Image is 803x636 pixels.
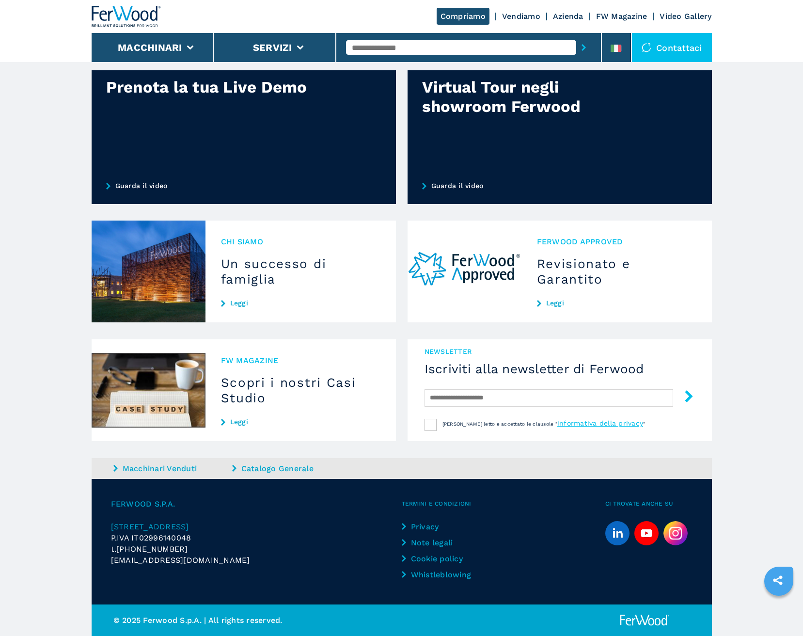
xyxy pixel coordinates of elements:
a: Guarda il video [92,167,396,204]
h3: Scopri i nostri Casi Studio [221,375,380,406]
span: FERWOOD S.P.A. [111,498,402,509]
div: Virtual Tour negli showroom Ferwood [422,78,642,116]
div: Prenota la tua Live Demo [106,78,326,97]
iframe: Chat [762,592,796,629]
div: Contattaci [632,33,712,62]
button: submit-button [673,386,695,409]
span: FW MAGAZINE [221,355,380,366]
a: Leggi [537,299,696,307]
span: " [643,421,645,427]
span: Ferwood Approved [537,236,696,247]
h3: Revisionato e Garantito [537,256,696,287]
a: Macchinari Venduti [113,463,230,474]
img: Revisionato e Garantito [408,221,521,322]
img: Un successo di famiglia [92,221,205,322]
a: Privacy [402,521,483,532]
a: Azienda [553,12,583,21]
p: © 2025 Ferwood S.p.A. | All rights reserved. [113,615,402,626]
button: Servizi [253,42,292,53]
a: Note legali [402,537,483,548]
a: linkedin [605,521,630,545]
a: Cookie policy [402,553,483,564]
a: Compriamo [437,8,489,25]
a: Video Gallery [660,12,711,21]
button: submit-button [576,36,591,59]
div: t. [111,543,402,555]
span: [PERSON_NAME] letto e accettato le clausole " [442,421,557,427]
span: P.IVA IT02996140048 [111,533,191,542]
img: Instagram [663,521,688,545]
a: Vendiamo [502,12,540,21]
a: Catalogo Generale [232,463,348,474]
span: Chi siamo [221,236,380,247]
a: Guarda il video [408,167,712,204]
h4: Iscriviti alla newsletter di Ferwood [425,361,695,377]
a: [STREET_ADDRESS] [111,521,402,532]
img: Contattaci [642,43,651,52]
img: Ferwood [618,614,671,626]
span: Ci trovate anche su [605,498,693,509]
a: Whistleblowing [402,569,483,580]
a: youtube [634,521,659,545]
span: [STREET_ADDRESS] [111,522,189,531]
a: Leggi [221,418,380,426]
a: sharethis [766,568,790,592]
img: Scopri i nostri Casi Studio [92,339,205,441]
span: Termini e condizioni [402,498,605,509]
button: Macchinari [118,42,182,53]
a: Leggi [221,299,380,307]
img: Ferwood [92,6,161,27]
a: FW Magazine [596,12,647,21]
span: NEWSLETTER [425,347,695,356]
a: informativa della privacy [557,419,643,427]
span: [EMAIL_ADDRESS][DOMAIN_NAME] [111,555,250,566]
h3: Un successo di famiglia [221,256,380,287]
span: [PHONE_NUMBER] [116,543,188,555]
